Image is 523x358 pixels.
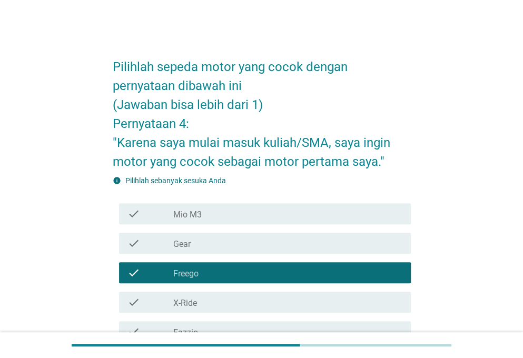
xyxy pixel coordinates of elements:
label: Gear [173,239,191,250]
i: info [113,176,121,185]
label: Pilihlah sebanyak sesuka Anda [125,176,226,185]
label: X-Ride [173,298,197,309]
i: check [127,296,140,309]
i: check [127,207,140,220]
i: check [127,237,140,250]
label: Fazzio [173,327,198,338]
label: Mio M3 [173,210,202,220]
i: check [127,325,140,338]
h2: Pilihlah sepeda motor yang cocok dengan pernyataan dibawah ini (Jawaban bisa lebih dari 1) Pernya... [113,47,411,171]
i: check [127,266,140,279]
label: Freego [173,268,199,279]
